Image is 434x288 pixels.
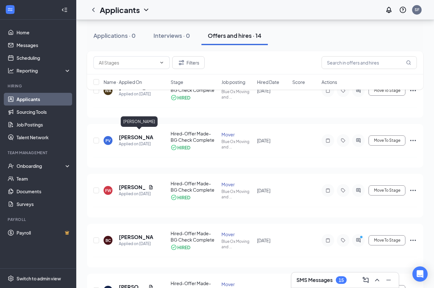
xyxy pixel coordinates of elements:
svg: Tag [339,238,347,243]
svg: ActiveChat [355,238,362,243]
button: Minimize [383,275,394,285]
h5: [PERSON_NAME] [119,234,153,241]
input: Search in offers and hires [322,56,417,69]
input: All Stages [99,59,157,66]
a: Messages [17,39,71,51]
svg: CheckmarkCircle [171,244,177,250]
div: Team Management [8,150,70,155]
a: Talent Network [17,131,71,144]
span: Move To Stage [374,188,400,193]
div: 15 [339,278,344,283]
svg: PrimaryDot [358,235,366,240]
svg: Note [324,188,332,193]
svg: CheckmarkCircle [171,94,177,101]
span: Name · Applied On [104,79,142,85]
div: HIRED [177,144,190,151]
span: Hired Date [257,79,279,85]
button: ComposeMessage [361,275,371,285]
svg: Note [324,138,332,143]
svg: ComposeMessage [362,276,370,284]
div: BC [105,238,111,243]
span: Score [292,79,305,85]
div: Blue Ox Moving and ... [221,189,253,200]
a: Job Postings [17,118,71,131]
a: PayrollCrown [17,226,71,239]
div: Hired-Offer Made-BG Check Complete [171,180,218,193]
div: Interviews · 0 [153,31,190,39]
div: Onboarding [17,163,65,169]
button: Move To Stage [369,185,405,195]
div: Blue Ox Moving and ... [221,239,253,250]
div: PV [105,138,111,143]
svg: Note [324,238,332,243]
div: Applied on [DATE] [119,141,153,147]
svg: ChevronUp [373,276,381,284]
h1: Applicants [100,4,140,15]
div: Hiring [8,83,70,89]
span: Job posting [221,79,245,85]
svg: Tag [339,138,347,143]
div: [PERSON_NAME] [121,116,158,127]
h3: SMS Messages [296,277,333,284]
a: Applicants [17,93,71,106]
div: Switch to admin view [17,275,61,282]
a: Sourcing Tools [17,106,71,118]
span: Move To Stage [374,238,400,243]
button: ChevronUp [372,275,382,285]
svg: ChevronLeft [90,6,97,14]
div: HIRED [177,244,190,250]
button: Move To Stage [369,135,405,146]
div: Blue Ox Moving and ... [221,139,253,150]
div: Mover [221,181,253,188]
div: FW [105,188,111,193]
svg: ChevronDown [142,6,150,14]
svg: Ellipses [409,137,417,144]
div: Mover [221,281,253,287]
h5: [PERSON_NAME] [119,134,153,141]
span: [DATE] [257,138,270,143]
div: Applied on [DATE] [119,191,153,197]
svg: Document [148,185,153,190]
svg: Minimize [385,276,392,284]
div: Hired-Offer Made-BG Check Complete [171,130,218,143]
a: Scheduling [17,51,71,64]
button: Filter Filters [172,56,205,69]
span: [DATE] [257,188,270,193]
svg: Settings [8,275,14,282]
div: Reporting [17,67,71,74]
span: Move To Stage [374,138,400,143]
span: Actions [322,79,337,85]
svg: Collapse [61,7,68,13]
svg: Ellipses [409,187,417,194]
a: Documents [17,185,71,198]
svg: CheckmarkCircle [171,194,177,201]
svg: ChevronDown [159,60,164,65]
div: Offers and hires · 14 [208,31,261,39]
a: Team [17,172,71,185]
h5: [PERSON_NAME] [119,184,146,191]
span: [DATE] [257,237,270,243]
div: Payroll [8,217,70,222]
span: Stage [171,79,183,85]
svg: Filter [178,59,185,66]
button: Move To Stage [369,235,405,245]
svg: QuestionInfo [399,6,407,14]
svg: MagnifyingGlass [406,60,411,65]
div: HIRED [177,94,190,101]
svg: CheckmarkCircle [171,144,177,151]
svg: Analysis [8,67,14,74]
div: Applications · 0 [93,31,136,39]
div: Applied on [DATE] [119,241,153,247]
a: Surveys [17,198,71,210]
svg: Ellipses [409,237,417,244]
a: Home [17,26,71,39]
div: Open Intercom Messenger [412,266,428,282]
svg: Tag [339,188,347,193]
div: Mover [221,131,253,138]
div: Hired-Offer Made-BG Check Complete [171,230,218,243]
div: Mover [221,231,253,237]
svg: Notifications [385,6,393,14]
svg: ActiveChat [355,138,362,143]
svg: WorkstreamLogo [7,6,13,13]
